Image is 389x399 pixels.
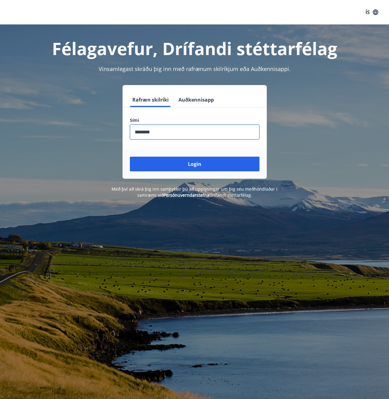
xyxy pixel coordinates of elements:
span: Vinsamlegast skráðu þig inn með rafrænum skilríkjum eða Auðkennisappi. [99,65,291,73]
label: Sími [130,117,259,123]
button: Auðkennisapp [176,92,216,107]
a: Persónuverndarstefna [163,192,209,198]
h1: Félagavefur, Drífandi stéttarfélag [7,37,382,60]
button: ÍS [362,7,382,18]
button: Rafræn skilríki [130,92,171,107]
button: Login [130,157,259,171]
span: Með því að skrá þig inn samþykkir þú að upplýsingar um þig séu meðhöndlaðar í samræmi við Drífand... [112,186,277,198]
